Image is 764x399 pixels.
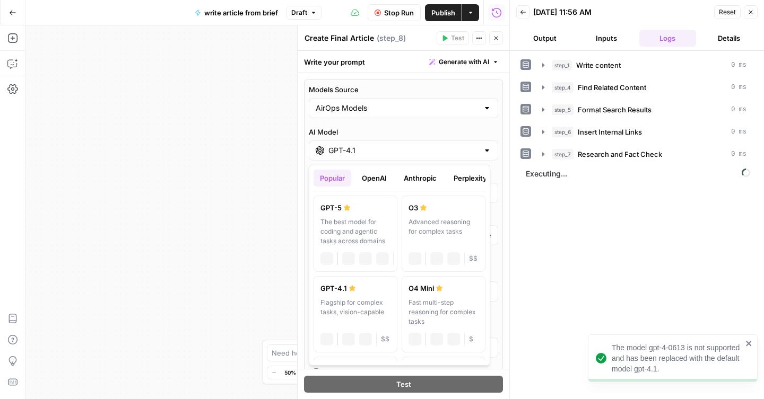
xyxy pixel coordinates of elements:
div: O4 Mini [409,283,479,294]
textarea: Create Final Article [305,33,374,43]
span: Generate with AI [439,57,489,67]
button: Reset [714,5,741,19]
span: 50% [284,368,296,377]
button: Draft [286,6,322,20]
label: AI Model [309,127,498,137]
button: Test [437,31,469,45]
input: Select a model [328,145,479,156]
span: Reset [719,7,736,17]
button: Publish [425,4,462,21]
button: Anthropic [397,170,443,187]
span: Cost tier [469,334,473,344]
button: OpenAI [355,170,393,187]
span: Write content [576,60,621,70]
span: step_1 [552,60,572,70]
div: The best model for coding and agentic tasks across domains [320,217,390,246]
div: Advanced reasoning for complex tasks [409,217,479,246]
div: GPT-5 [320,202,390,213]
button: Stop Run [368,4,421,21]
span: Executing... [523,165,753,182]
button: Generate with AI [425,55,503,69]
span: Insert Internal Links [578,127,642,137]
div: Flagship for complex tasks, vision-capable [320,298,390,326]
span: step_6 [552,127,574,137]
span: Test [396,379,411,389]
span: write article from brief [204,7,278,18]
span: 0 ms [731,60,746,70]
span: Publish [431,7,455,18]
button: 0 ms [536,101,753,118]
span: Test [451,33,464,43]
span: Draft [291,8,307,17]
button: close [745,339,753,348]
button: Details [700,30,758,47]
span: Cost tier [469,254,477,263]
button: 0 ms [536,146,753,163]
span: step_5 [552,104,574,115]
button: Perplexity [447,170,493,187]
button: Logs [639,30,697,47]
button: Test [304,376,503,393]
span: Format Search Results [578,104,652,115]
div: Write your prompt [298,51,509,73]
div: O3 [409,202,479,213]
span: step_4 [552,82,574,93]
span: 0 ms [731,127,746,137]
input: AirOps Models [316,103,479,113]
span: 0 ms [731,105,746,114]
span: Find Related Content [578,82,646,93]
div: Fast multi-step reasoning for complex tasks [409,298,479,326]
span: 0 ms [731,83,746,92]
button: write article from brief [188,4,284,21]
div: Enable Streaming [324,366,381,377]
span: Stop Run [384,7,414,18]
span: Research and Fact Check [578,149,662,159]
button: Popular [314,170,351,187]
button: Output [516,30,574,47]
input: Enable StreamingView outputs as they are generated in real-time, rather than waiting for the enti... [313,368,319,375]
button: Inputs [578,30,635,47]
label: Models Source [309,84,498,95]
span: 0 ms [731,149,746,159]
span: Cost tier [381,334,389,344]
button: 0 ms [536,57,753,74]
button: 0 ms [536,79,753,96]
span: ( step_8 ) [377,33,406,43]
span: step_7 [552,149,574,159]
div: The model gpt-4-0613 is not supported and has been replaced with the default model gpt-4.1. [612,342,742,374]
div: GPT-4.1 [320,283,390,294]
button: 0 ms [536,123,753,140]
